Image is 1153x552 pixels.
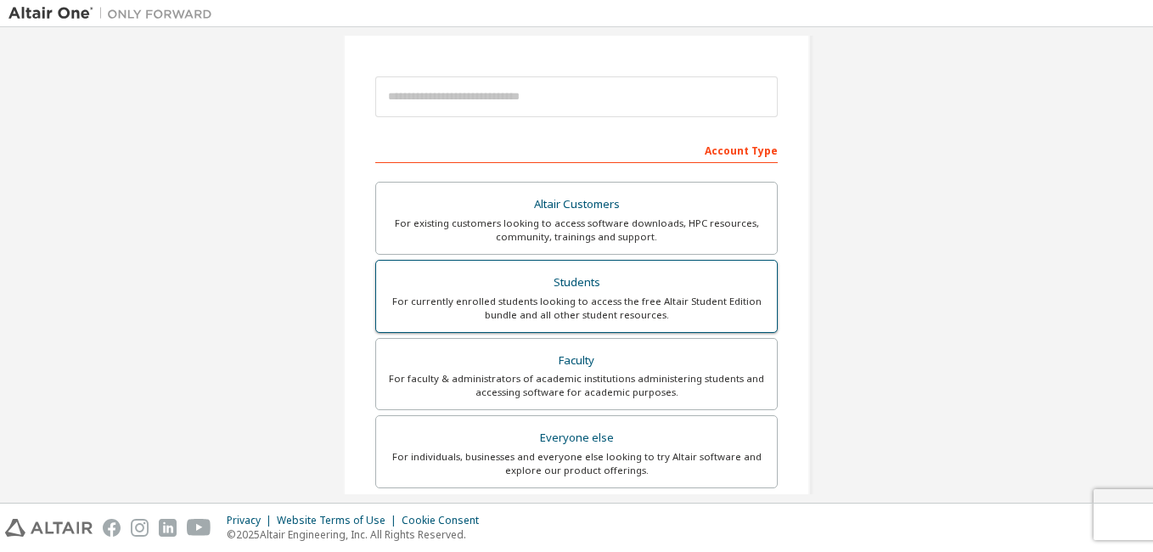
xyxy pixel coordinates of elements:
img: Altair One [8,5,221,22]
div: Altair Customers [386,193,767,217]
div: For currently enrolled students looking to access the free Altair Student Edition bundle and all ... [386,295,767,322]
div: Privacy [227,514,277,527]
img: instagram.svg [131,519,149,537]
div: For existing customers looking to access software downloads, HPC resources, community, trainings ... [386,217,767,244]
img: altair_logo.svg [5,519,93,537]
img: youtube.svg [187,519,211,537]
div: Website Terms of Use [277,514,402,527]
img: linkedin.svg [159,519,177,537]
div: Account Type [375,136,778,163]
div: Cookie Consent [402,514,489,527]
div: Faculty [386,349,767,373]
img: facebook.svg [103,519,121,537]
div: For faculty & administrators of academic institutions administering students and accessing softwa... [386,372,767,399]
div: For individuals, businesses and everyone else looking to try Altair software and explore our prod... [386,450,767,477]
div: Students [386,271,767,295]
div: Everyone else [386,426,767,450]
p: © 2025 Altair Engineering, Inc. All Rights Reserved. [227,527,489,542]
